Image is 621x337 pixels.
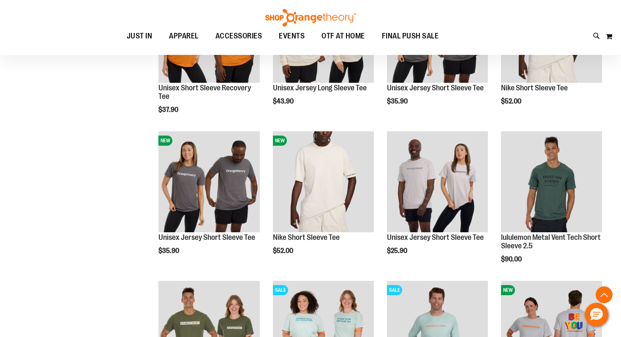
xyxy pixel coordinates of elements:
[273,247,294,255] span: $52.00
[158,131,259,234] a: Unisex Jersey Short Sleeve TeeNEW
[501,98,523,105] span: $52.00
[273,131,374,234] a: Nike Short Sleeve TeeNEW
[387,131,488,232] img: OTF Unisex Jersey SS Tee Grey
[273,84,367,92] a: Unisex Jersey Long Sleeve Tee
[383,127,492,276] div: product
[387,98,409,105] span: $35.90
[585,303,608,326] button: Hello, have a question? Let’s chat.
[313,27,373,46] a: OTF AT HOME
[273,98,295,105] span: $43.90
[264,9,357,27] img: Shop Orangetheory
[169,27,199,46] span: APPAREL
[273,131,374,232] img: Nike Short Sleeve Tee
[501,255,523,263] span: $90.00
[273,233,340,242] a: Nike Short Sleeve Tee
[501,131,602,234] a: Main view of 2024 October lululemon Metal Vent Tech SS
[387,247,409,255] span: $25.90
[158,131,259,232] img: Unisex Jersey Short Sleeve Tee
[501,131,602,232] img: Main view of 2024 October lululemon Metal Vent Tech SS
[387,285,402,295] span: SALE
[215,27,262,46] span: ACCESSORIES
[161,27,207,46] a: APPAREL
[373,27,447,46] a: FINAL PUSH SALE
[270,27,313,46] a: EVENTS
[154,127,264,276] div: product
[321,27,365,46] span: OTF AT HOME
[387,84,484,92] a: Unisex Jersey Short Sleeve Tee
[387,131,488,234] a: OTF Unisex Jersey SS Tee Grey
[158,136,172,146] span: NEW
[501,233,601,250] a: lululemon Metal Vent Tech Short Sleeve 2.5
[207,27,271,46] a: ACCESSORIES
[501,84,568,92] a: Nike Short Sleeve Tee
[497,127,606,285] div: product
[596,286,613,303] button: Back To Top
[273,136,287,146] span: NEW
[158,106,180,114] span: $37.90
[158,233,255,242] a: Unisex Jersey Short Sleeve Tee
[158,247,180,255] span: $35.90
[387,233,484,242] a: Unisex Jersey Short Sleeve Tee
[501,285,515,295] span: NEW
[118,27,161,46] a: JUST IN
[127,27,153,46] span: JUST IN
[279,27,305,46] span: EVENTS
[158,84,251,101] a: Unisex Short Sleeve Recovery Tee
[273,285,288,295] span: SALE
[382,27,439,46] span: FINAL PUSH SALE
[269,127,378,276] div: product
